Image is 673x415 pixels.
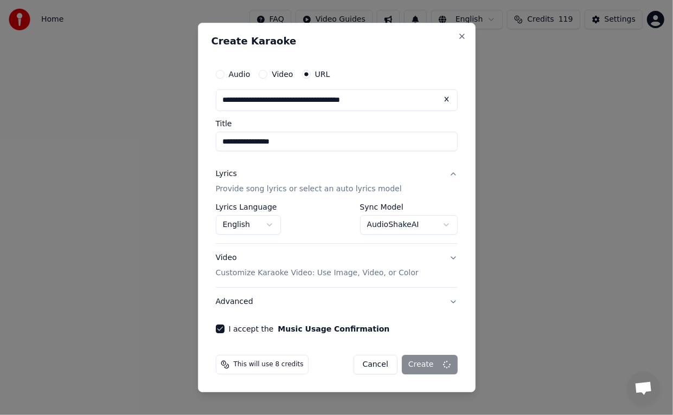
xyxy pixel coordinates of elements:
label: URL [315,70,330,78]
p: Customize Karaoke Video: Use Image, Video, or Color [216,268,419,278]
div: Lyrics [216,168,237,179]
button: Advanced [216,288,458,316]
div: Video [216,252,419,278]
button: Cancel [354,355,398,374]
label: Sync Model [360,203,458,211]
button: LyricsProvide song lyrics or select an auto lyrics model [216,160,458,203]
label: I accept the [229,325,390,333]
h2: Create Karaoke [211,36,462,46]
label: Video [272,70,293,78]
button: VideoCustomize Karaoke Video: Use Image, Video, or Color [216,244,458,287]
span: This will use 8 credits [234,360,304,369]
button: I accept the [278,325,389,333]
p: Provide song lyrics or select an auto lyrics model [216,184,402,194]
label: Audio [229,70,251,78]
div: LyricsProvide song lyrics or select an auto lyrics model [216,203,458,243]
label: Lyrics Language [216,203,281,211]
label: Title [216,120,458,127]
